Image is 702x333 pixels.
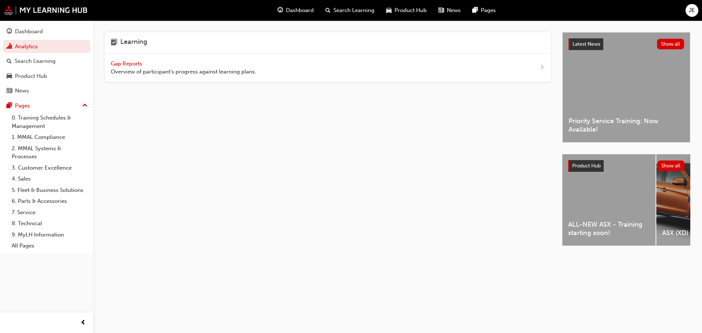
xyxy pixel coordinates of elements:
[3,99,90,113] button: Pages
[568,220,650,237] span: ALL-NEW ASX - Training starting soon!
[3,69,90,83] a: Product Hub
[386,6,392,15] span: car-icon
[568,160,684,172] a: Product HubShow all
[569,38,684,50] a: Latest NewsShow all
[9,207,90,218] a: 7. Service
[7,58,12,65] span: search-icon
[9,143,90,162] a: 2. MMAL Systems & Processes
[80,318,86,328] span: prev-icon
[562,154,656,246] a: ALL-NEW ASX - Training starting soon!
[3,54,90,68] a: Search Learning
[4,5,88,15] img: mmal
[380,3,433,18] a: car-iconProduct Hub
[278,6,283,15] span: guage-icon
[325,6,331,15] span: search-icon
[105,54,551,82] a: Gap Reports Overview of participant's progress against learning plans.next-icon
[9,196,90,207] a: 6. Parts & Accessories
[9,185,90,196] a: 5. Fleet & Business Solutions
[15,57,56,65] div: Search Learning
[111,38,117,48] span: learning-icon
[467,3,502,18] a: pages-iconPages
[9,218,90,229] a: 8. Technical
[272,3,320,18] a: guage-iconDashboard
[15,72,47,80] div: Product Hub
[15,27,43,36] div: Dashboard
[9,162,90,174] a: 3. Customer Excellence
[3,23,90,99] button: DashboardAnalyticsSearch LearningProduct HubNews
[111,60,144,67] span: Gap Reports
[7,43,12,50] span: chart-icon
[7,88,12,94] span: news-icon
[15,102,30,110] div: Pages
[9,229,90,241] a: 9. MyLH Information
[689,6,695,15] span: JE
[82,101,87,110] span: up-icon
[395,6,427,15] span: Product Hub
[3,84,90,98] a: News
[9,240,90,251] a: All Pages
[573,41,600,47] span: Latest News
[320,3,380,18] a: search-iconSearch Learning
[657,39,684,49] button: Show all
[562,32,690,143] a: Latest NewsShow allPriority Service Training: Now Available!
[9,112,90,132] a: 0. Training Schedules & Management
[686,4,698,17] button: JE
[120,38,147,48] h4: Learning
[7,29,12,35] span: guage-icon
[3,40,90,53] a: Analytics
[9,173,90,185] a: 4. Sales
[447,6,461,15] span: News
[539,63,545,72] span: next-icon
[657,160,685,171] button: Show all
[481,6,496,15] span: Pages
[433,3,467,18] a: news-iconNews
[572,163,601,169] span: Product Hub
[9,132,90,143] a: 1. MMAL Compliance
[3,25,90,38] a: Dashboard
[286,6,314,15] span: Dashboard
[333,6,374,15] span: Search Learning
[569,117,684,133] span: Priority Service Training: Now Available!
[111,68,256,76] span: Overview of participant's progress against learning plans.
[472,6,478,15] span: pages-icon
[15,87,29,95] div: News
[438,6,444,15] span: news-icon
[7,103,12,109] span: pages-icon
[7,73,12,80] span: car-icon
